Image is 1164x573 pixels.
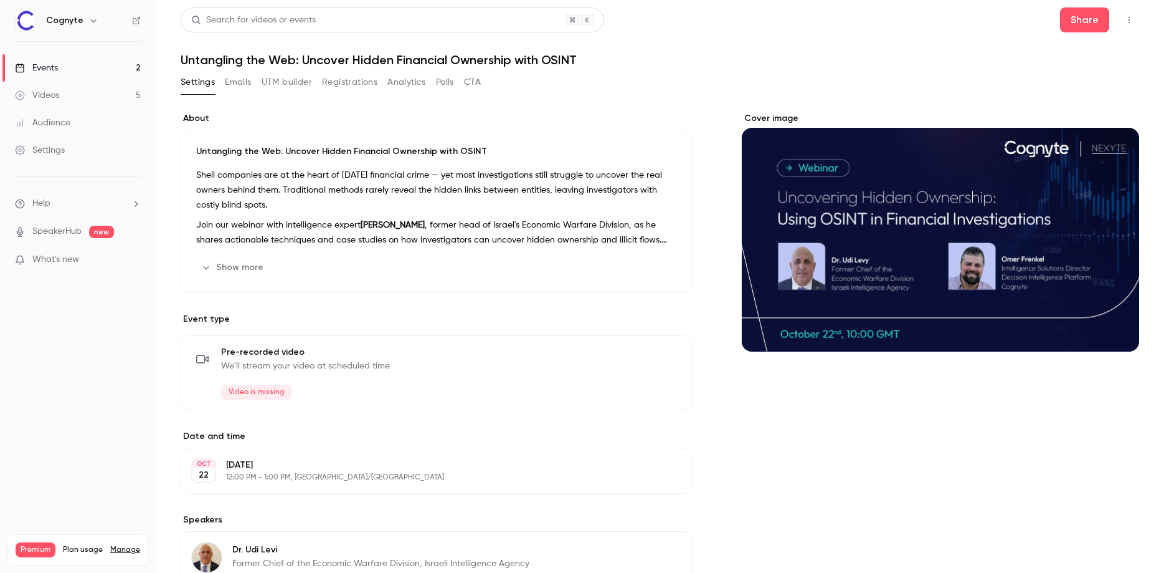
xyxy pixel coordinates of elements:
button: Emails [225,72,251,92]
p: [DATE] [226,459,626,471]
span: Premium [16,542,55,557]
strong: [PERSON_NAME] [361,221,425,229]
a: Manage [110,545,140,555]
div: Search for videos or events [191,14,316,27]
div: Videos [15,89,59,102]
button: CTA [464,72,481,92]
label: Date and time [181,430,692,443]
p: Dr. Udi Levi [232,544,611,556]
span: new [89,226,114,238]
div: OCT [192,460,215,468]
section: Cover image [742,112,1139,352]
h6: Cognyte [46,14,83,27]
p: Shell companies are at the heart of [DATE] financial crime — yet most investigations still strugg... [196,168,676,213]
p: 22 [199,469,209,481]
span: Video is missing [221,385,292,400]
span: We'll stream your video at scheduled time [221,360,390,372]
p: Former Chief of the Economic Warfare Division, Israeli Intelligence Agency [232,557,611,570]
label: Speakers [181,514,692,526]
button: Share [1060,7,1109,32]
h1: Untangling the Web: Uncover Hidden Financial Ownership with OSINT [181,52,1139,67]
p: Join our webinar with intelligence expert , former head of Israel's Economic Warfare Division, as... [196,218,676,248]
label: About [181,112,692,125]
li: help-dropdown-opener [15,197,141,210]
span: Help [32,197,50,210]
a: SpeakerHub [32,225,82,238]
span: Plan usage [63,545,103,555]
button: Polls [436,72,454,92]
div: Audience [15,117,70,129]
button: Registrations [322,72,377,92]
span: What's new [32,253,79,266]
iframe: Noticeable Trigger [126,254,141,266]
button: Settings [181,72,215,92]
p: Untangling the Web: Uncover Hidden Financial Ownership with OSINT [196,145,676,158]
div: Events [15,62,58,74]
p: Event type [181,313,692,325]
img: Dr. Udi Levi [192,542,222,572]
button: UTM builder [262,72,312,92]
p: 12:00 PM - 1:00 PM, [GEOGRAPHIC_DATA]/[GEOGRAPHIC_DATA] [226,473,626,483]
button: Analytics [387,72,426,92]
button: Show more [196,258,271,277]
label: Cover image [742,112,1139,125]
span: Pre-recorded video [221,346,390,359]
div: Settings [15,144,65,156]
img: Cognyte [16,11,35,31]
